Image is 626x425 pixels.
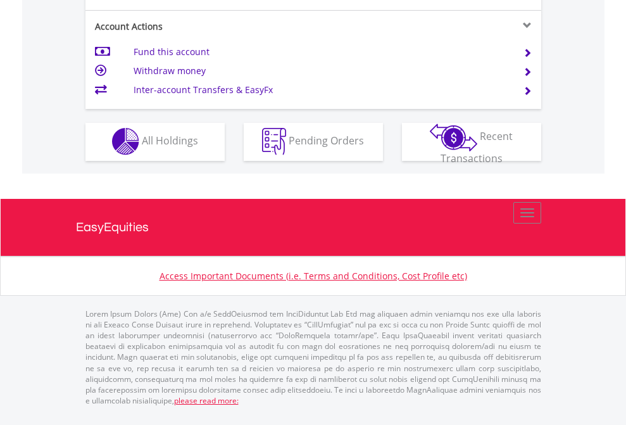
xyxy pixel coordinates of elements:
[262,128,286,155] img: pending_instructions-wht.png
[160,270,467,282] a: Access Important Documents (i.e. Terms and Conditions, Cost Profile etc)
[134,61,508,80] td: Withdraw money
[244,123,383,161] button: Pending Orders
[134,80,508,99] td: Inter-account Transfers & EasyFx
[85,308,541,406] p: Lorem Ipsum Dolors (Ame) Con a/e SeddOeiusmod tem InciDiduntut Lab Etd mag aliquaen admin veniamq...
[402,123,541,161] button: Recent Transactions
[289,134,364,148] span: Pending Orders
[76,199,551,256] a: EasyEquities
[174,395,239,406] a: please read more:
[142,134,198,148] span: All Holdings
[441,129,513,165] span: Recent Transactions
[134,42,508,61] td: Fund this account
[85,20,313,33] div: Account Actions
[85,123,225,161] button: All Holdings
[112,128,139,155] img: holdings-wht.png
[430,124,477,151] img: transactions-zar-wht.png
